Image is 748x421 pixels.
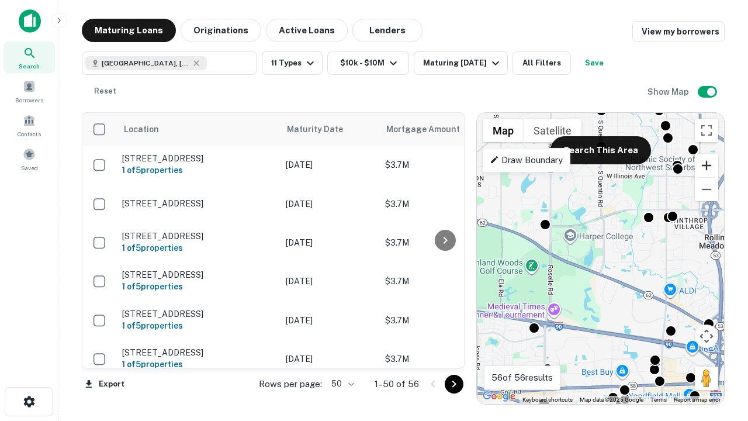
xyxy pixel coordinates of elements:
button: All Filters [512,51,571,75]
th: Maturity Date [280,113,379,146]
button: $10k - $10M [327,51,409,75]
span: Search [19,61,40,71]
p: [DATE] [286,314,373,327]
span: [GEOGRAPHIC_DATA], [GEOGRAPHIC_DATA] [102,58,189,68]
a: Search [4,42,55,73]
p: $3.7M [385,236,502,249]
a: Terms (opens in new tab) [650,396,667,403]
span: Contacts [18,129,41,139]
button: Export [82,375,127,393]
button: 11 Types [262,51,323,75]
p: 1–50 of 56 [375,377,419,391]
button: Reset [86,80,124,103]
span: Map data ©2025 Google [580,396,643,403]
span: Saved [21,163,38,172]
p: $3.7M [385,314,502,327]
h6: 1 of 5 properties [122,358,274,371]
span: Maturity Date [287,122,358,136]
span: Borrowers [15,95,43,105]
a: Borrowers [4,75,55,107]
div: 50 [327,375,356,392]
p: [DATE] [286,158,373,171]
button: Show satellite imagery [524,119,581,142]
button: Show street map [483,119,524,142]
p: [STREET_ADDRESS] [122,270,274,280]
a: Contacts [4,109,55,141]
th: Mortgage Amount [379,113,508,146]
p: [STREET_ADDRESS] [122,347,274,358]
button: Active Loans [266,19,348,42]
h6: 1 of 5 properties [122,280,274,293]
h6: Show Map [647,85,691,98]
div: 0 0 [477,113,724,404]
a: Saved [4,143,55,175]
p: [STREET_ADDRESS] [122,153,274,164]
p: [DATE] [286,236,373,249]
iframe: Chat Widget [690,327,748,384]
p: Draw Boundary [490,153,563,167]
button: Maturing Loans [82,19,176,42]
p: [DATE] [286,198,373,210]
button: Toggle fullscreen view [695,119,718,142]
span: Mortgage Amount [386,122,475,136]
button: Keyboard shortcuts [522,396,573,404]
p: 56 of 56 results [491,371,553,385]
img: capitalize-icon.png [19,9,41,33]
button: Go to next page [445,375,463,394]
a: Open this area in Google Maps (opens a new window) [480,389,518,404]
p: [STREET_ADDRESS] [122,198,274,209]
span: Location [123,122,159,136]
button: Maturing [DATE] [414,51,508,75]
button: Zoom in [695,154,718,177]
button: Originations [181,19,261,42]
h6: 1 of 5 properties [122,241,274,254]
h6: 1 of 5 properties [122,319,274,332]
div: Maturing [DATE] [423,56,503,70]
p: [DATE] [286,353,373,365]
p: [STREET_ADDRESS] [122,309,274,319]
button: Map camera controls [695,325,718,348]
p: [DATE] [286,275,373,288]
button: Zoom out [695,178,718,201]
p: $3.7M [385,275,502,288]
a: Report a map error [674,396,721,403]
p: [STREET_ADDRESS] [122,231,274,241]
button: Save your search to get updates of matches that match your search criteria. [576,51,613,75]
th: Location [116,113,280,146]
h6: 1 of 5 properties [122,164,274,177]
p: $3.7M [385,353,502,365]
p: Rows per page: [259,377,322,391]
p: $3.7M [385,158,502,171]
button: Lenders [352,19,423,42]
p: $3.7M [385,198,502,210]
img: Google [480,389,518,404]
button: Search This Area [550,136,651,164]
a: View my borrowers [632,21,725,42]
